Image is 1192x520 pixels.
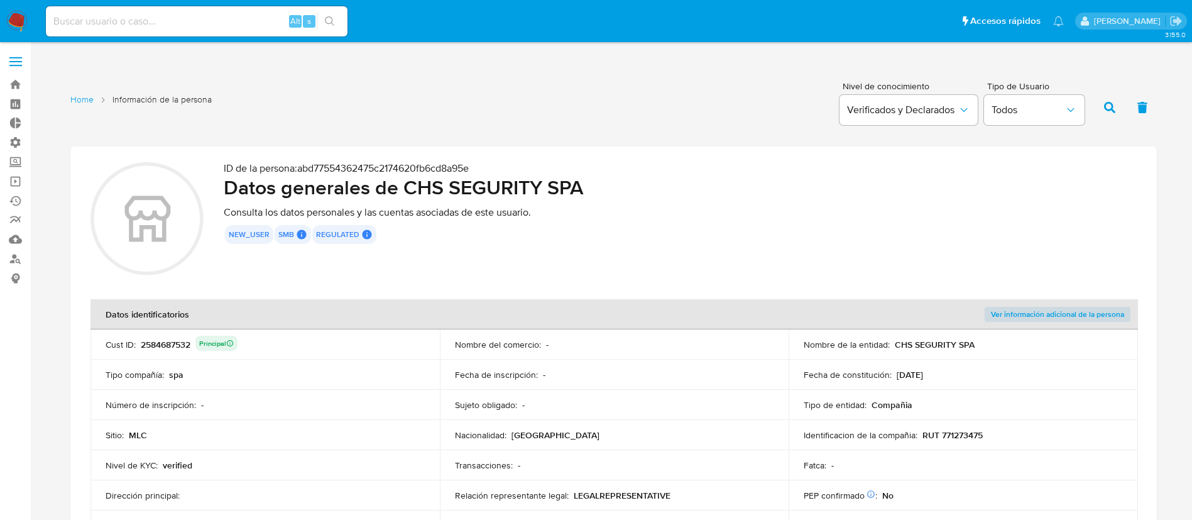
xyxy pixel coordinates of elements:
[1169,14,1183,28] a: Salir
[839,95,978,125] button: Verificados y Declarados
[987,82,1088,91] span: Tipo de Usuario
[70,89,212,124] nav: List of pages
[46,13,347,30] input: Buscar usuario o caso...
[112,94,212,106] span: Información de la persona
[843,82,977,91] span: Nivel de conocimiento
[992,104,1064,116] span: Todos
[847,104,958,116] span: Verificados y Declarados
[70,94,94,106] a: Home
[307,15,311,27] span: s
[1053,16,1064,26] a: Notificaciones
[984,95,1085,125] button: Todos
[317,13,342,30] button: search-icon
[970,14,1041,28] span: Accesos rápidos
[1094,15,1165,27] p: rociodaniela.benavidescatalan@mercadolibre.cl
[290,15,300,27] span: Alt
